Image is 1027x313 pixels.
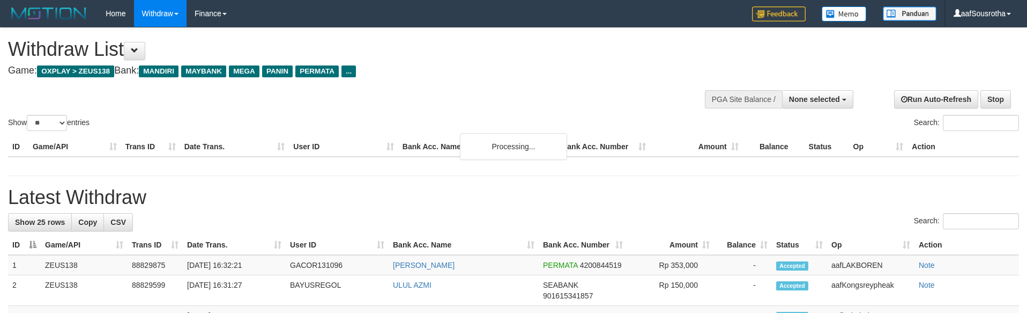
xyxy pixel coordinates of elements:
[539,235,627,255] th: Bank Acc. Number: activate to sort column ascending
[919,261,935,270] a: Note
[389,235,539,255] th: Bank Acc. Name: activate to sort column ascending
[849,137,908,157] th: Op
[139,65,178,77] span: MANDIRI
[914,115,1019,131] label: Search:
[289,137,398,157] th: User ID
[805,137,849,157] th: Status
[8,213,72,231] a: Show 25 rows
[894,90,978,108] a: Run Auto-Refresh
[27,115,67,131] select: Showentries
[822,6,867,21] img: Button%20Memo.svg
[41,235,128,255] th: Game/API: activate to sort column ascending
[980,90,1011,108] a: Stop
[782,90,853,108] button: None selected
[743,137,805,157] th: Balance
[295,65,339,77] span: PERMATA
[752,6,806,21] img: Feedback.jpg
[128,255,183,275] td: 88829875
[714,235,772,255] th: Balance: activate to sort column ascending
[341,65,356,77] span: ...
[557,137,650,157] th: Bank Acc. Number
[398,137,557,157] th: Bank Acc. Name
[8,65,674,76] h4: Game: Bank:
[827,275,914,306] td: aafKongsreypheak
[286,275,389,306] td: BAYUSREGOL
[41,255,128,275] td: ZEUS138
[103,213,133,231] a: CSV
[28,137,121,157] th: Game/API
[827,255,914,275] td: aafLAKBOREN
[907,137,1019,157] th: Action
[41,275,128,306] td: ZEUS138
[650,137,743,157] th: Amount
[8,137,28,157] th: ID
[128,275,183,306] td: 88829599
[71,213,104,231] a: Copy
[627,235,714,255] th: Amount: activate to sort column ascending
[37,65,114,77] span: OXPLAY > ZEUS138
[943,213,1019,229] input: Search:
[543,292,593,300] span: Copy 901615341857 to clipboard
[8,39,674,60] h1: Withdraw List
[183,255,286,275] td: [DATE] 16:32:21
[580,261,622,270] span: Copy 4200844519 to clipboard
[110,218,126,227] span: CSV
[705,90,782,108] div: PGA Site Balance /
[181,65,226,77] span: MAYBANK
[919,281,935,289] a: Note
[789,95,840,104] span: None selected
[229,65,259,77] span: MEGA
[8,235,41,255] th: ID: activate to sort column descending
[286,235,389,255] th: User ID: activate to sort column ascending
[8,187,1019,208] h1: Latest Withdraw
[183,235,286,255] th: Date Trans.: activate to sort column ascending
[883,6,936,21] img: panduan.png
[776,261,808,271] span: Accepted
[128,235,183,255] th: Trans ID: activate to sort column ascending
[627,255,714,275] td: Rp 353,000
[393,261,455,270] a: [PERSON_NAME]
[8,255,41,275] td: 1
[180,137,289,157] th: Date Trans.
[460,133,567,160] div: Processing...
[543,281,578,289] span: SEABANK
[286,255,389,275] td: GACOR131096
[393,281,431,289] a: ULUL AZMI
[8,115,90,131] label: Show entries
[8,275,41,306] td: 2
[78,218,97,227] span: Copy
[262,65,293,77] span: PANIN
[943,115,1019,131] input: Search:
[183,275,286,306] td: [DATE] 16:31:27
[827,235,914,255] th: Op: activate to sort column ascending
[121,137,180,157] th: Trans ID
[15,218,65,227] span: Show 25 rows
[776,281,808,290] span: Accepted
[714,255,772,275] td: -
[8,5,90,21] img: MOTION_logo.png
[543,261,578,270] span: PERMATA
[914,235,1019,255] th: Action
[772,235,827,255] th: Status: activate to sort column ascending
[914,213,1019,229] label: Search:
[714,275,772,306] td: -
[627,275,714,306] td: Rp 150,000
